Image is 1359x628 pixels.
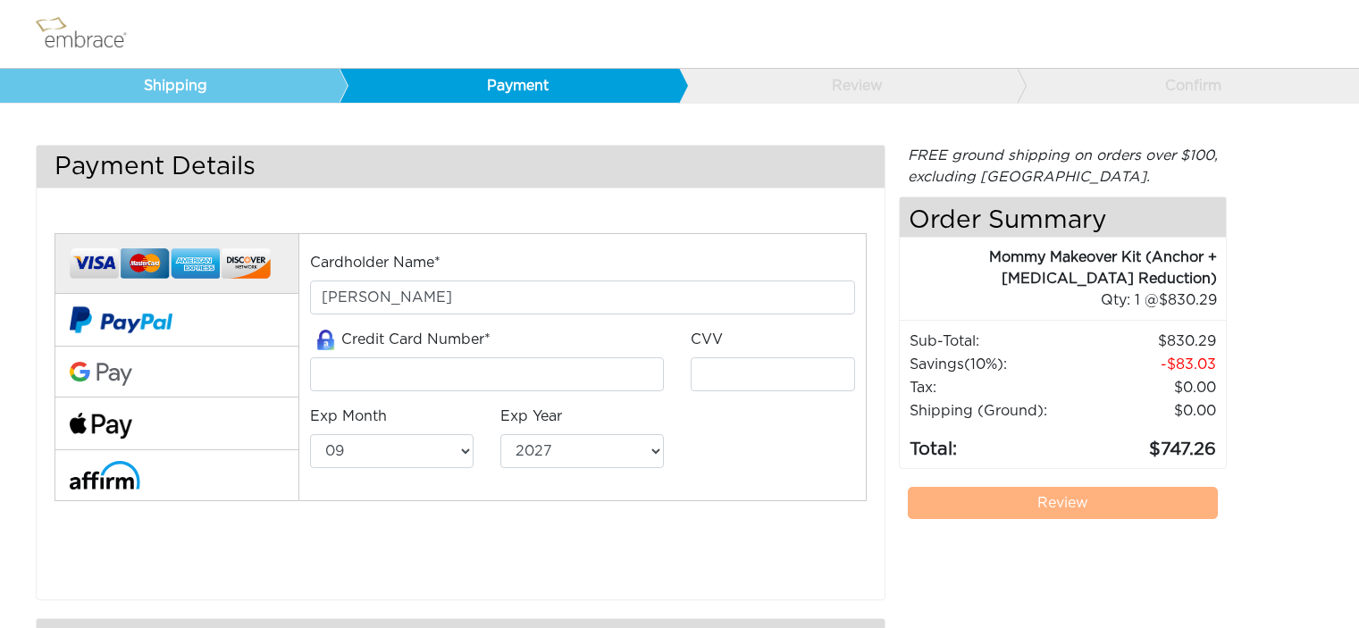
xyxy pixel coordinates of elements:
label: Exp Year [500,406,562,427]
h4: Order Summary [900,197,1227,238]
td: 83.03 [1078,353,1218,376]
td: $0.00 [1078,399,1218,423]
label: Exp Month [310,406,387,427]
div: FREE ground shipping on orders over $100, excluding [GEOGRAPHIC_DATA]. [899,145,1228,188]
td: Shipping (Ground): [909,399,1078,423]
img: fullApplePay.png [70,413,132,439]
label: Cardholder Name* [310,252,440,273]
img: affirm-logo.svg [70,461,140,489]
label: Credit Card Number* [310,329,491,351]
a: Confirm [1017,69,1356,103]
td: 747.26 [1078,423,1218,464]
span: 830.29 [1159,293,1217,307]
span: (10%) [964,357,1003,372]
td: Sub-Total: [909,330,1078,353]
div: Mommy Makeover Kit (Anchor + [MEDICAL_DATA] Reduction) [900,247,1218,289]
td: Savings : [909,353,1078,376]
a: Review [908,487,1219,519]
img: Google-Pay-Logo.svg [70,362,132,387]
h3: Payment Details [37,146,885,188]
a: Review [678,69,1018,103]
div: 1 @ [922,289,1218,311]
img: credit-cards.png [70,243,271,285]
td: 830.29 [1078,330,1218,353]
img: paypal-v2.png [70,294,172,346]
td: 0.00 [1078,376,1218,399]
td: Total: [909,423,1078,464]
img: logo.png [31,12,147,56]
a: Payment [339,69,678,103]
img: amazon-lock.png [310,330,341,350]
label: CVV [691,329,723,350]
td: Tax: [909,376,1078,399]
